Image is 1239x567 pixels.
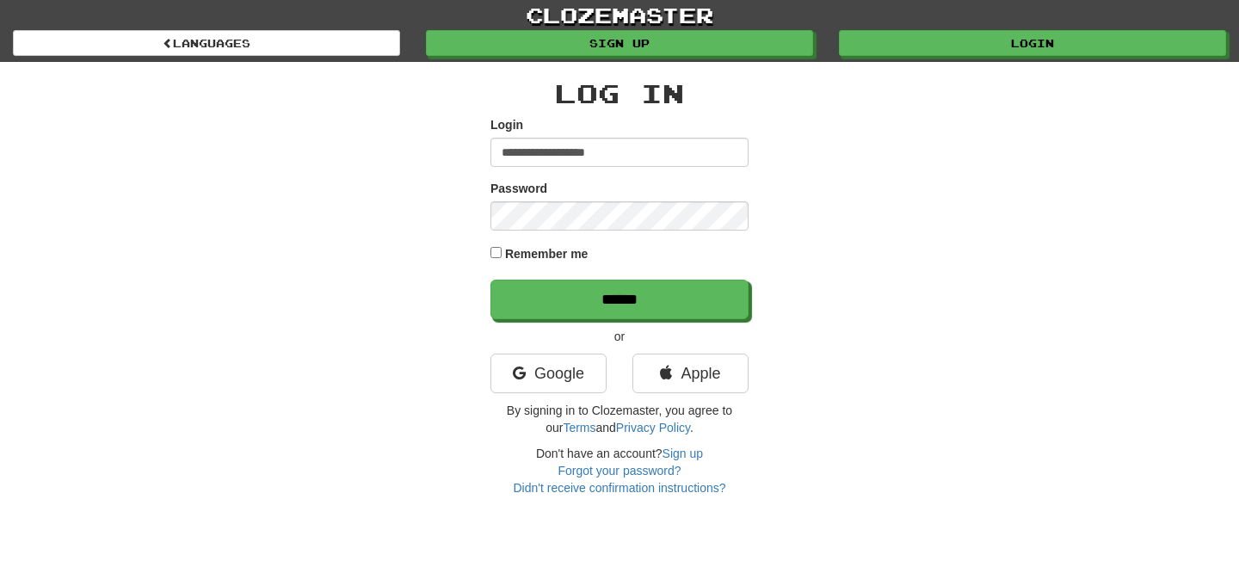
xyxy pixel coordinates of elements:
p: By signing in to Clozemaster, you agree to our and . [490,402,749,436]
h2: Log In [490,79,749,108]
a: Google [490,354,607,393]
a: Languages [13,30,400,56]
a: Privacy Policy [616,421,690,434]
a: Sign up [426,30,813,56]
div: Don't have an account? [490,445,749,496]
a: Apple [632,354,749,393]
a: Forgot your password? [558,464,681,478]
label: Password [490,180,547,197]
a: Didn't receive confirmation instructions? [513,481,725,495]
a: Terms [563,421,595,434]
a: Sign up [663,447,703,460]
a: Login [839,30,1226,56]
label: Login [490,116,523,133]
p: or [490,328,749,345]
label: Remember me [505,245,589,262]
